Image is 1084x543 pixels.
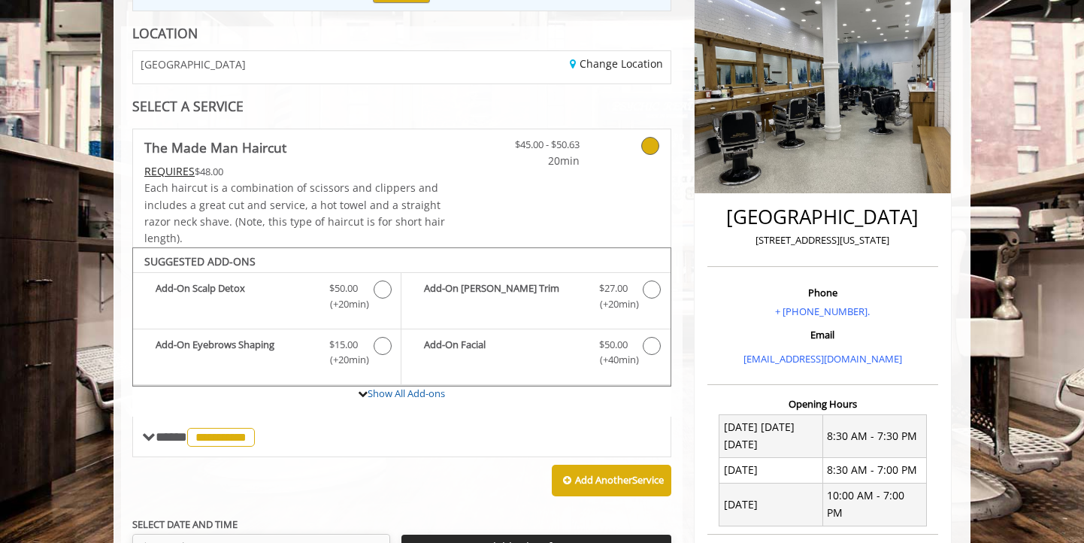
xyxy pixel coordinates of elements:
span: [GEOGRAPHIC_DATA] [141,59,246,70]
b: LOCATION [132,24,198,42]
a: Change Location [570,56,663,71]
b: Add-On Facial [424,337,583,369]
span: 20min [491,153,580,169]
td: 8:30 AM - 7:30 PM [822,414,926,457]
button: Add AnotherService [552,465,671,496]
a: Show All Add-ons [368,387,445,400]
td: [DATE] [DATE] [DATE] [719,414,823,457]
h3: Email [711,329,934,340]
span: $27.00 [599,281,628,296]
div: $48.00 [144,163,447,180]
span: Each haircut is a combination of scissors and clippers and includes a great cut and service, a ho... [144,180,445,245]
span: $15.00 [329,337,358,353]
span: (+40min ) [591,352,635,368]
b: SUGGESTED ADD-ONS [144,254,256,268]
label: Add-On Scalp Detox [141,281,393,316]
div: The Made Man Haircut Add-onS [132,247,671,387]
b: The Made Man Haircut [144,137,286,158]
span: $50.00 [329,281,358,296]
b: Add-On Scalp Detox [156,281,314,312]
p: [STREET_ADDRESS][US_STATE] [711,232,934,248]
td: [DATE] [719,483,823,526]
span: This service needs some Advance to be paid before we block your appointment [144,164,195,178]
label: Add-On Facial [409,337,662,372]
b: Add-On [PERSON_NAME] Trim [424,281,583,312]
div: SELECT A SERVICE [132,99,671,114]
b: SELECT DATE AND TIME [132,517,238,531]
a: $45.00 - $50.63 [491,129,580,169]
td: 8:30 AM - 7:00 PM [822,457,926,483]
span: (+20min ) [322,296,366,312]
h2: [GEOGRAPHIC_DATA] [711,206,934,228]
td: [DATE] [719,457,823,483]
b: Add-On Eyebrows Shaping [156,337,314,369]
a: [EMAIL_ADDRESS][DOMAIN_NAME] [743,352,902,366]
h3: Phone [711,287,934,298]
a: + [PHONE_NUMBER]. [775,305,870,318]
span: (+20min ) [591,296,635,312]
span: (+20min ) [322,352,366,368]
b: Add Another Service [575,473,664,487]
td: 10:00 AM - 7:00 PM [822,483,926,526]
label: Add-On Eyebrows Shaping [141,337,393,372]
label: Add-On Beard Trim [409,281,662,316]
span: $50.00 [599,337,628,353]
h3: Opening Hours [707,399,938,409]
